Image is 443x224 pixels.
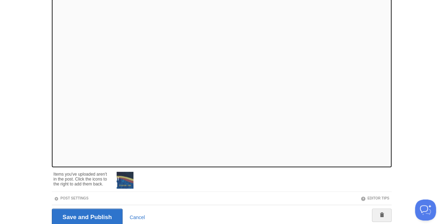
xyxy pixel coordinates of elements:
iframe: Help Scout Beacon - Open [415,199,436,220]
div: Items you've uploaded aren't in the post. Click the icons to the right to add them back. [54,168,110,186]
img: thumb_king_excellent_mind.jpg [117,172,133,189]
a: Cancel [130,215,145,220]
a: Post Settings [54,196,89,200]
a: Editor Tips [361,196,389,200]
